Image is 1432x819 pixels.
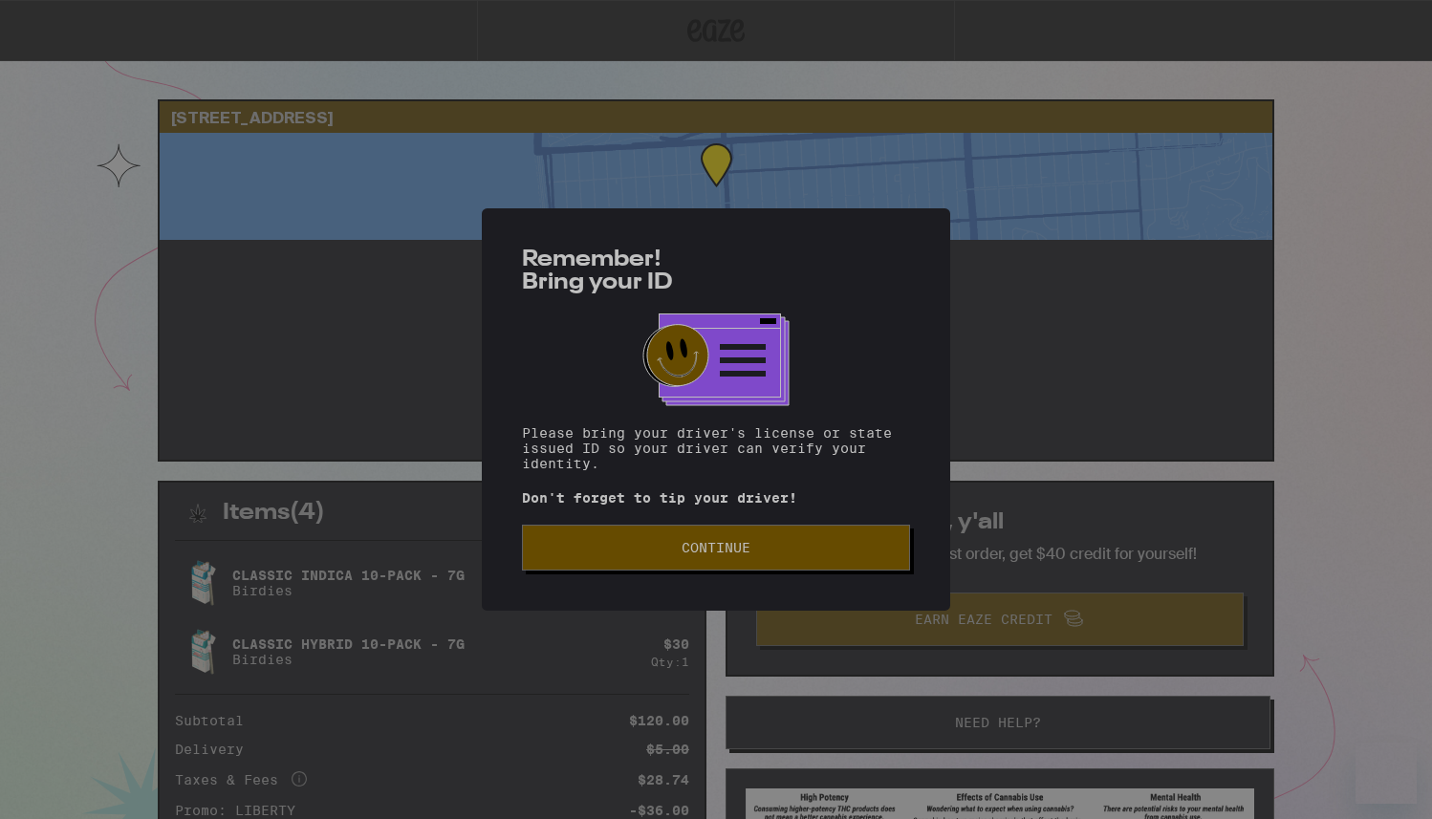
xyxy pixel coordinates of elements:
[522,248,673,294] span: Remember! Bring your ID
[522,525,910,571] button: Continue
[522,490,910,506] p: Don't forget to tip your driver!
[522,425,910,471] p: Please bring your driver's license or state issued ID so your driver can verify your identity.
[682,541,750,554] span: Continue
[1356,743,1417,804] iframe: Button to launch messaging window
